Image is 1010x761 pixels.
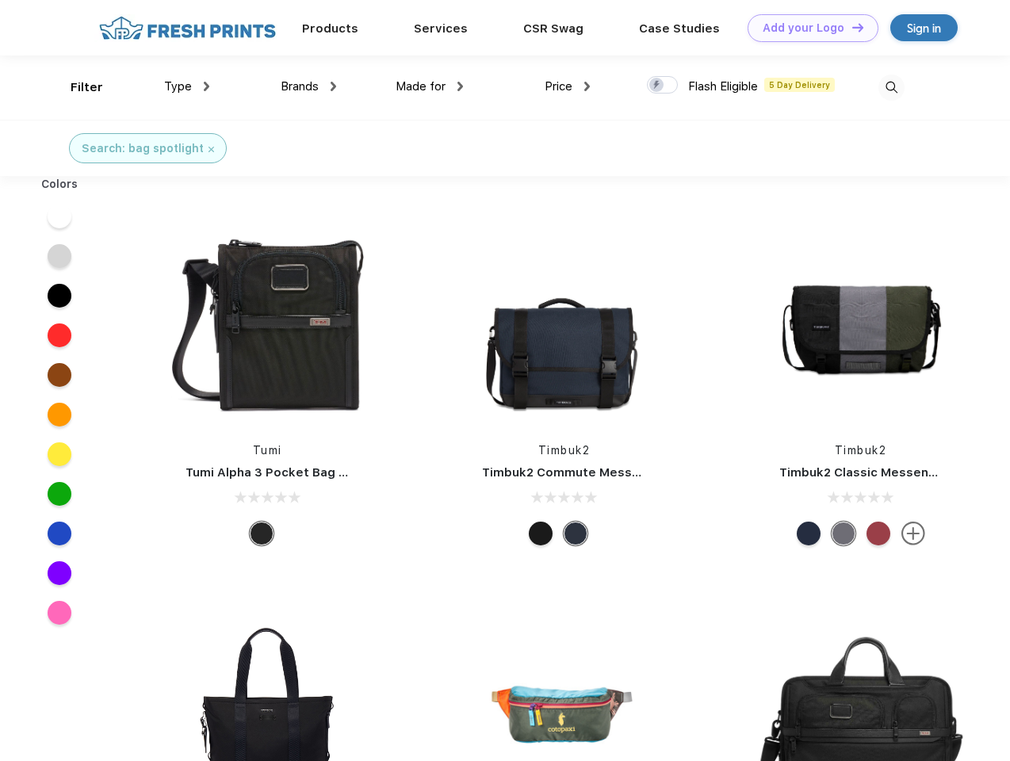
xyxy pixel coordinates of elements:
span: Brands [281,79,319,94]
div: Sign in [907,19,941,37]
img: desktop_search.svg [878,75,905,101]
div: Eco Nautical [797,522,821,545]
div: Eco Nautical [564,522,587,545]
img: func=resize&h=266 [458,216,669,426]
img: func=resize&h=266 [756,216,966,426]
span: Flash Eligible [688,79,758,94]
a: Timbuk2 Commute Messenger Bag [482,465,694,480]
img: DT [852,23,863,32]
img: func=resize&h=266 [162,216,373,426]
a: Products [302,21,358,36]
span: Type [164,79,192,94]
div: Search: bag spotlight [82,140,204,157]
a: Sign in [890,14,958,41]
div: Eco Bookish [867,522,890,545]
img: dropdown.png [204,82,209,91]
div: Colors [29,176,90,193]
img: dropdown.png [457,82,463,91]
img: more.svg [901,522,925,545]
img: fo%20logo%202.webp [94,14,281,42]
a: Tumi Alpha 3 Pocket Bag Small [186,465,371,480]
img: filter_cancel.svg [209,147,214,152]
a: Timbuk2 [538,444,591,457]
a: Timbuk2 Classic Messenger Bag [779,465,976,480]
img: dropdown.png [584,82,590,91]
div: Add your Logo [763,21,844,35]
span: Price [545,79,572,94]
span: Made for [396,79,446,94]
span: 5 Day Delivery [764,78,835,92]
div: Filter [71,78,103,97]
div: Black [250,522,274,545]
a: Timbuk2 [835,444,887,457]
div: Eco Black [529,522,553,545]
div: Eco Army Pop [832,522,855,545]
a: Tumi [253,444,282,457]
img: dropdown.png [331,82,336,91]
